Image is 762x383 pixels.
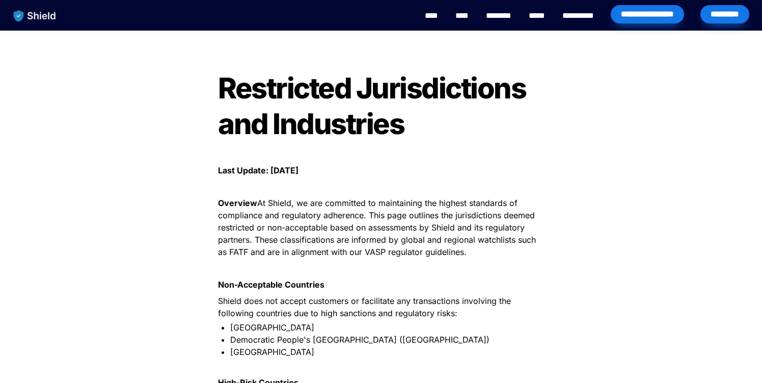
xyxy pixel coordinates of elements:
[230,335,489,345] span: Democratic People's [GEOGRAPHIC_DATA] ([GEOGRAPHIC_DATA])
[218,198,538,257] span: At Shield, we are committed to maintaining the highest standards of compliance and regulatory adh...
[218,279,324,290] strong: Non-Acceptable Countries
[218,296,513,318] span: Shield does not accept customers or facilitate any transactions involving the following countries...
[230,322,314,333] span: [GEOGRAPHIC_DATA]
[218,71,531,141] span: Restricted Jurisdictions and Industries
[218,198,257,208] strong: Overview
[9,5,61,27] img: website logo
[218,165,298,175] strong: Last Update: [DATE]
[230,347,314,357] span: [GEOGRAPHIC_DATA]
